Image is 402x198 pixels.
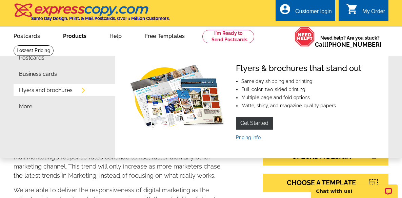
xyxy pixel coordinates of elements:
[31,16,170,21] h4: Same Day Design, Print, & Mail Postcards. Over 1 Million Customers.
[362,8,385,18] div: My Order
[279,7,332,16] a: account_circle Customer login
[3,27,51,43] a: Postcards
[346,7,385,16] a: shopping_cart My Order
[19,71,57,77] a: Business cards
[295,27,315,47] img: help
[236,117,273,130] a: Get Started
[241,79,361,84] li: Same day shipping and printing
[307,177,402,198] iframe: LiveChat chat widget
[127,64,225,131] img: Flyers & brochures that stand out
[14,153,228,180] p: Mail Marketing's response rates continue to rise, faster than any other marketing channel. This t...
[241,103,361,108] li: Matte, shiny, and magazine-quality papers
[315,35,385,48] span: Need help? Are you stuck?
[315,41,382,48] span: Call
[134,27,196,43] a: Free Templates
[326,41,382,48] a: [PHONE_NUMBER]
[279,3,291,15] i: account_circle
[346,3,358,15] i: shopping_cart
[236,64,361,73] h4: Flyers & brochures that stand out
[241,87,361,92] li: Full-color, two-sided printing
[14,8,170,21] a: Same Day Design, Print, & Mail Postcards. Over 1 Million Customers.
[52,27,97,43] a: Products
[236,135,261,140] a: Pricing info
[241,95,361,100] li: Multiple page and fold options
[19,88,73,93] a: Flyers and brochures
[263,174,388,192] a: CHOOSE A TEMPLATE
[19,104,32,109] a: More
[99,27,133,43] a: Help
[295,8,332,18] div: Customer login
[19,55,44,61] a: Postcards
